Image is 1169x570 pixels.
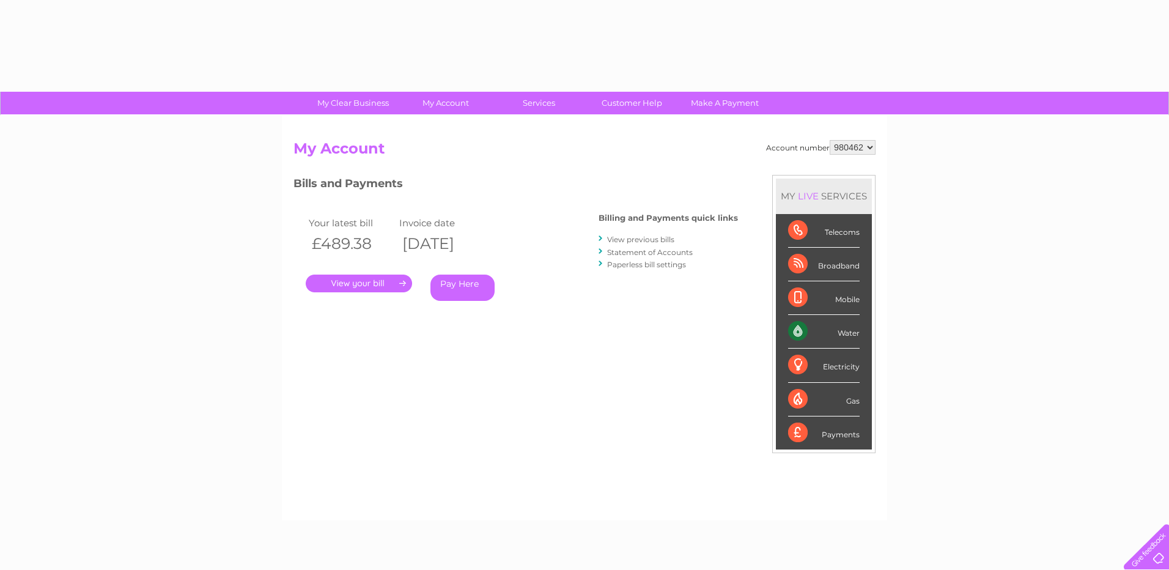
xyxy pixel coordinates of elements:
[599,213,738,223] h4: Billing and Payments quick links
[788,383,860,416] div: Gas
[788,349,860,382] div: Electricity
[303,92,404,114] a: My Clear Business
[581,92,682,114] a: Customer Help
[430,275,495,301] a: Pay Here
[788,416,860,450] div: Payments
[788,214,860,248] div: Telecoms
[776,179,872,213] div: MY SERVICES
[788,315,860,349] div: Water
[306,275,412,292] a: .
[489,92,589,114] a: Services
[396,92,496,114] a: My Account
[788,281,860,315] div: Mobile
[293,140,876,163] h2: My Account
[674,92,775,114] a: Make A Payment
[306,231,396,256] th: £489.38
[795,190,821,202] div: LIVE
[607,248,693,257] a: Statement of Accounts
[607,260,686,269] a: Paperless bill settings
[293,175,738,196] h3: Bills and Payments
[306,215,396,231] td: Your latest bill
[396,231,487,256] th: [DATE]
[766,140,876,155] div: Account number
[607,235,674,244] a: View previous bills
[396,215,487,231] td: Invoice date
[788,248,860,281] div: Broadband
